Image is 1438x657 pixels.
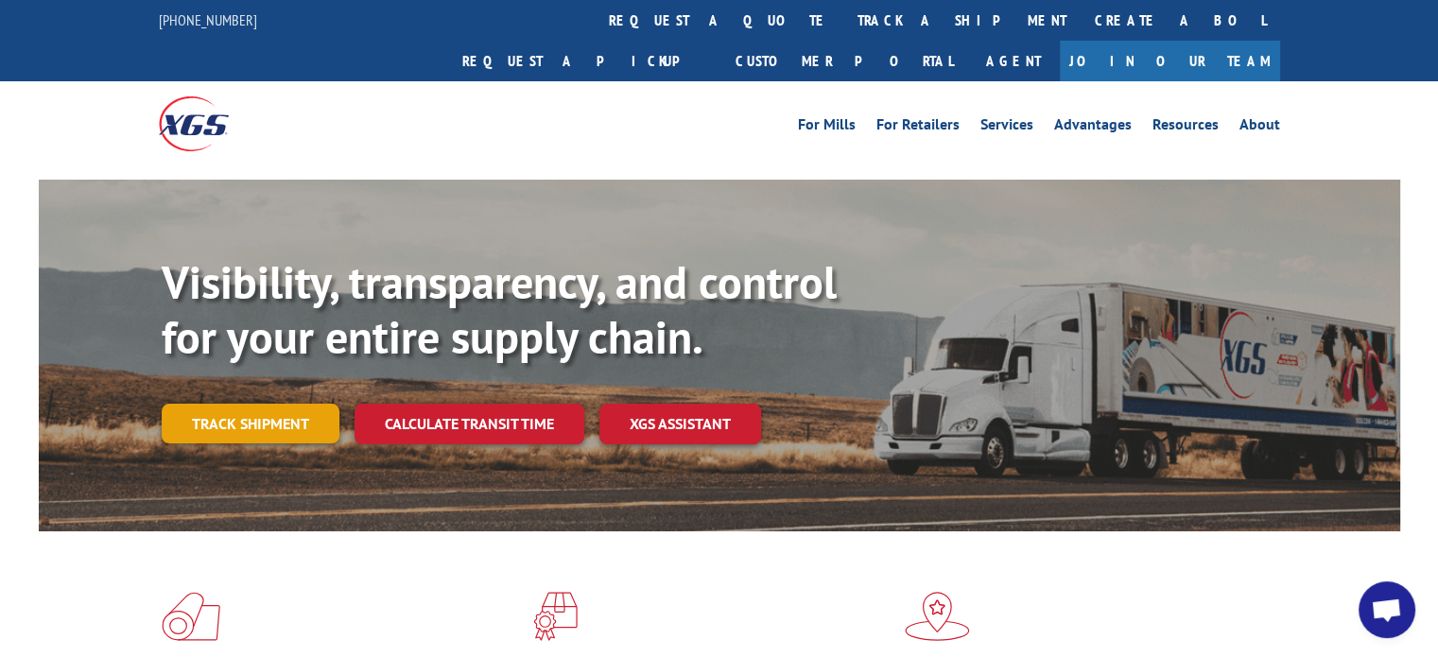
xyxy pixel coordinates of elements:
[162,404,339,443] a: Track shipment
[967,41,1060,81] a: Agent
[1152,117,1219,138] a: Resources
[905,592,970,641] img: xgs-icon-flagship-distribution-model-red
[448,41,721,81] a: Request a pickup
[876,117,960,138] a: For Retailers
[1060,41,1280,81] a: Join Our Team
[599,404,761,444] a: XGS ASSISTANT
[159,10,257,29] a: [PHONE_NUMBER]
[533,592,578,641] img: xgs-icon-focused-on-flooring-red
[798,117,856,138] a: For Mills
[721,41,967,81] a: Customer Portal
[980,117,1033,138] a: Services
[1359,581,1415,638] div: Open chat
[355,404,584,444] a: Calculate transit time
[162,252,837,366] b: Visibility, transparency, and control for your entire supply chain.
[1054,117,1132,138] a: Advantages
[162,592,220,641] img: xgs-icon-total-supply-chain-intelligence-red
[1239,117,1280,138] a: About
